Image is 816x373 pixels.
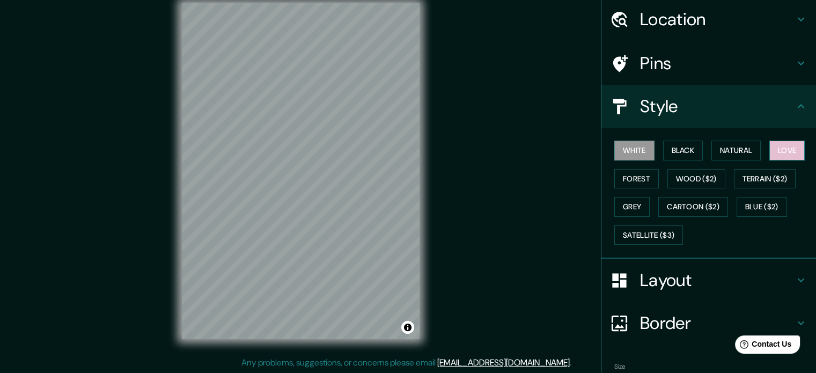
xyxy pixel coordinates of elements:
[711,141,761,160] button: Natural
[640,269,795,291] h4: Layout
[241,356,571,369] p: Any problems, suggestions, or concerns please email .
[737,197,787,217] button: Blue ($2)
[769,141,805,160] button: Love
[571,356,573,369] div: .
[721,331,804,361] iframe: Help widget launcher
[614,141,655,160] button: White
[614,225,683,245] button: Satellite ($3)
[658,197,728,217] button: Cartoon ($2)
[601,302,816,345] div: Border
[401,321,414,334] button: Toggle attribution
[437,357,570,368] a: [EMAIL_ADDRESS][DOMAIN_NAME]
[667,169,725,189] button: Wood ($2)
[640,53,795,74] h4: Pins
[663,141,703,160] button: Black
[601,259,816,302] div: Layout
[614,362,626,371] label: Size
[601,85,816,128] div: Style
[614,197,650,217] button: Grey
[601,42,816,85] div: Pins
[640,96,795,117] h4: Style
[734,169,796,189] button: Terrain ($2)
[640,9,795,30] h4: Location
[573,356,575,369] div: .
[614,169,659,189] button: Forest
[640,312,795,334] h4: Border
[182,3,420,339] canvas: Map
